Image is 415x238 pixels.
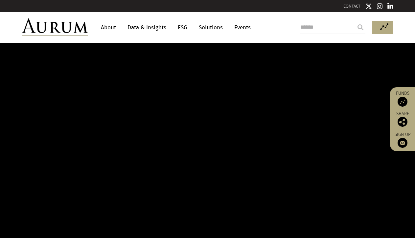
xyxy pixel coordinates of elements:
[393,132,412,148] a: Sign up
[22,18,88,36] img: Aurum
[393,112,412,127] div: Share
[398,117,407,127] img: Share this post
[98,21,119,34] a: About
[343,4,360,9] a: CONTACT
[393,91,412,107] a: Funds
[398,97,407,107] img: Access Funds
[377,3,383,10] img: Instagram icon
[196,21,226,34] a: Solutions
[365,3,372,10] img: Twitter icon
[354,21,367,34] input: Submit
[398,138,407,148] img: Sign up to our newsletter
[124,21,170,34] a: Data & Insights
[387,3,393,10] img: Linkedin icon
[231,21,251,34] a: Events
[174,21,191,34] a: ESG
